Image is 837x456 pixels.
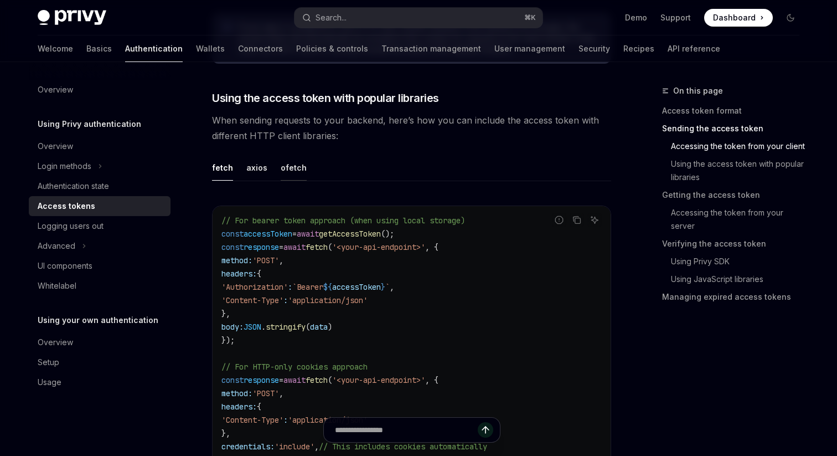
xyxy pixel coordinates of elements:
div: Login methods [38,160,91,173]
span: accessToken [332,282,381,292]
span: When sending requests to your backend, here’s how you can include the access token with different... [212,112,611,144]
span: // For HTTP-only cookies approach [221,362,368,372]
button: Ask AI [587,213,602,227]
span: = [279,375,283,385]
button: Open search [294,8,542,28]
span: `Bearer [292,282,323,292]
a: Transaction management [381,35,481,62]
a: Managing expired access tokens [662,288,808,306]
span: }, [221,309,230,319]
h5: Using your own authentication [38,314,158,327]
span: body: [221,322,244,332]
span: ( [328,375,332,385]
a: Basics [86,35,112,62]
span: fetch [306,242,328,252]
span: : [288,282,292,292]
span: 'application/json' [288,295,368,305]
span: ( [306,322,310,332]
span: headers: [221,269,257,279]
span: await [283,242,306,252]
span: }); [221,335,235,345]
span: method: [221,388,252,398]
span: , { [425,242,438,252]
span: fetch [306,375,328,385]
button: axios [246,155,267,181]
button: Copy the contents from the code block [570,213,584,227]
div: Advanced [38,239,75,253]
span: 'Authorization' [221,282,288,292]
a: Dashboard [704,9,773,27]
span: // For bearer token approach (when using local storage) [221,216,465,226]
a: Usage [29,372,170,392]
a: Getting the access token [662,186,808,204]
button: Send message [478,422,493,438]
span: ) [328,322,332,332]
span: } [381,282,385,292]
span: . [261,322,266,332]
span: { [257,402,261,412]
a: Demo [625,12,647,23]
input: Ask a question... [335,418,478,442]
span: (); [381,229,394,239]
span: ` [385,282,390,292]
h5: Using Privy authentication [38,117,141,131]
span: = [279,242,283,252]
span: method: [221,255,252,265]
div: Authentication state [38,180,109,193]
span: getAccessToken [319,229,381,239]
a: Welcome [38,35,73,62]
span: accessToken [244,229,292,239]
a: Access token format [662,102,808,120]
a: Overview [29,80,170,100]
a: Authentication state [29,176,170,196]
div: Usage [38,376,61,389]
span: '<your-api-endpoint>' [332,242,425,252]
button: Toggle dark mode [782,9,799,27]
span: data [310,322,328,332]
a: Support [660,12,691,23]
a: UI components [29,256,170,276]
span: ( [328,242,332,252]
div: Overview [38,140,73,153]
a: Authentication [125,35,183,62]
div: Access tokens [38,199,95,213]
a: Access tokens [29,196,170,216]
a: Setup [29,352,170,372]
a: Logging users out [29,216,170,236]
span: const [221,375,244,385]
span: : [283,295,288,305]
div: Setup [38,356,59,369]
span: JSON [244,322,261,332]
a: User management [494,35,565,62]
a: Connectors [238,35,283,62]
a: Using JavaScript libraries [662,270,808,288]
a: Whitelabel [29,276,170,296]
span: '<your-api-endpoint>' [332,375,425,385]
a: Using the access token with popular libraries [662,155,808,186]
button: ofetch [281,155,307,181]
a: Wallets [196,35,225,62]
a: API reference [668,35,720,62]
span: 'POST' [252,388,279,398]
div: UI components [38,259,92,273]
a: Overview [29,136,170,156]
button: Report incorrect code [552,213,566,227]
div: Search... [316,11,347,24]
a: Sending the access token [662,120,808,137]
span: response [244,375,279,385]
button: Toggle Login methods section [29,156,170,176]
div: Overview [38,336,73,349]
div: Whitelabel [38,279,76,293]
a: Accessing the token from your server [662,204,808,235]
img: dark logo [38,10,106,25]
div: Logging users out [38,219,104,233]
span: await [297,229,319,239]
span: const [221,242,244,252]
a: Using Privy SDK [662,253,808,270]
span: , [279,388,283,398]
span: await [283,375,306,385]
a: Accessing the token from your client [662,137,808,155]
span: stringify [266,322,306,332]
a: Overview [29,332,170,352]
span: headers: [221,402,257,412]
